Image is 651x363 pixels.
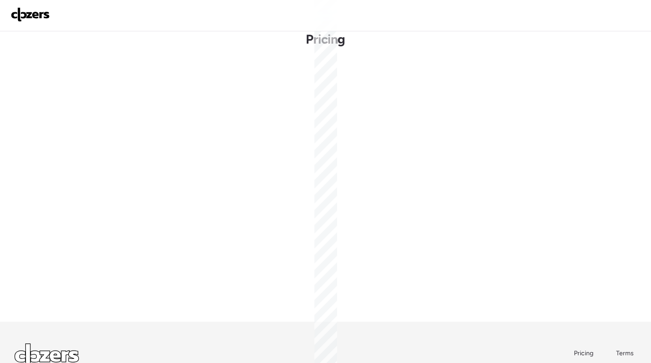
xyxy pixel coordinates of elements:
h1: Pricing [306,31,345,47]
img: Logo [11,7,50,22]
a: Terms [616,349,636,358]
a: Pricing [574,349,594,358]
span: Terms [616,349,634,357]
span: Pricing [574,349,593,357]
